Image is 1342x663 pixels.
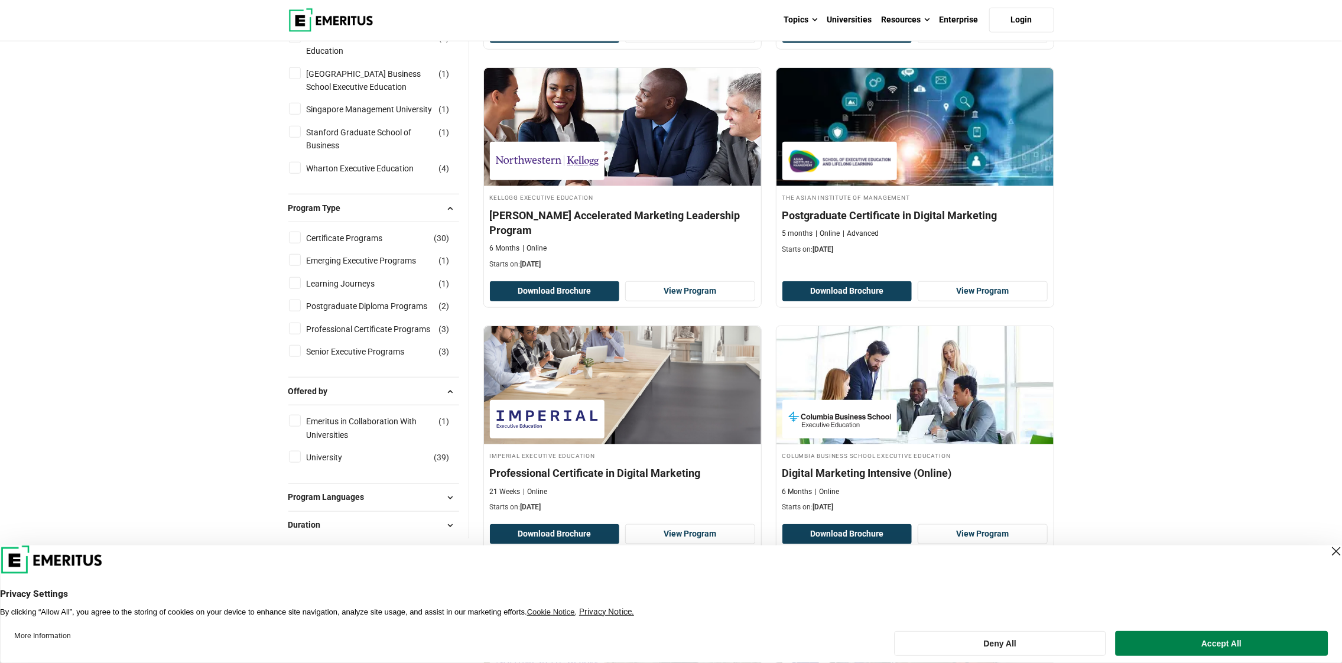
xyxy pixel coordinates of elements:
[490,208,755,238] h4: [PERSON_NAME] Accelerated Marketing Leadership Program
[307,300,451,313] a: Postgraduate Diploma Programs
[442,417,447,426] span: 1
[439,345,450,358] span: ( )
[288,382,459,400] button: Offered by
[521,503,541,511] span: [DATE]
[484,326,761,444] img: Professional Certificate in Digital Marketing | Online Digital Marketing Course
[307,277,399,290] a: Learning Journeys
[625,281,755,301] a: View Program
[782,208,1048,223] h4: Postgraduate Certificate in Digital Marketing
[490,192,755,202] h4: Kellogg Executive Education
[815,487,840,497] p: Online
[782,192,1048,202] h4: The Asian Institute of Management
[307,162,438,175] a: Wharton Executive Education
[782,245,1048,255] p: Starts on:
[816,229,840,239] p: Online
[442,33,447,43] span: 1
[437,233,447,243] span: 30
[442,256,447,265] span: 1
[307,126,457,152] a: Stanford Graduate School of Business
[307,67,457,94] a: [GEOGRAPHIC_DATA] Business School Executive Education
[439,277,450,290] span: ( )
[918,524,1048,544] a: View Program
[307,254,440,267] a: Emerging Executive Programs
[989,8,1054,32] a: Login
[442,301,447,311] span: 2
[307,232,407,245] a: Certificate Programs
[782,281,912,301] button: Download Brochure
[782,229,813,239] p: 5 months
[496,148,599,174] img: Kellogg Executive Education
[442,347,447,356] span: 3
[442,69,447,79] span: 1
[521,260,541,268] span: [DATE]
[439,254,450,267] span: ( )
[439,162,450,175] span: ( )
[782,524,912,544] button: Download Brochure
[523,243,547,253] p: Online
[776,68,1054,261] a: Digital Marketing Course by The Asian Institute of Management - September 30, 2025 The Asian Inst...
[442,164,447,173] span: 4
[442,128,447,137] span: 1
[776,326,1054,444] img: Digital Marketing Intensive (Online) | Online Digital Marketing Course
[442,279,447,288] span: 1
[625,524,755,544] a: View Program
[776,68,1054,186] img: Postgraduate Certificate in Digital Marketing | Online Digital Marketing Course
[490,524,620,544] button: Download Brochure
[484,326,761,519] a: Digital Marketing Course by Imperial Executive Education - September 25, 2025 Imperial Executive ...
[307,31,457,58] a: London Business School Executive Education
[307,323,454,336] a: Professional Certificate Programs
[288,199,459,217] button: Program Type
[813,245,834,253] span: [DATE]
[439,103,450,116] span: ( )
[439,126,450,139] span: ( )
[437,453,447,462] span: 39
[490,502,755,512] p: Starts on:
[307,415,457,441] a: Emeritus in Collaboration With Universities
[439,323,450,336] span: ( )
[307,451,366,464] a: University
[484,68,761,275] a: Sales and Marketing Course by Kellogg Executive Education - September 18, 2025 Kellogg Executive ...
[442,324,447,334] span: 3
[288,201,350,214] span: Program Type
[788,148,891,174] img: The Asian Institute of Management
[490,487,521,497] p: 21 Weeks
[288,516,459,534] button: Duration
[490,259,755,269] p: Starts on:
[496,406,599,433] img: Imperial Executive Education
[434,232,450,245] span: ( )
[782,502,1048,512] p: Starts on:
[782,450,1048,460] h4: Columbia Business School Executive Education
[524,487,548,497] p: Online
[439,415,450,428] span: ( )
[439,300,450,313] span: ( )
[288,490,374,503] span: Program Languages
[490,466,755,480] h4: Professional Certificate in Digital Marketing
[813,503,834,511] span: [DATE]
[434,451,450,464] span: ( )
[288,385,337,398] span: Offered by
[843,229,879,239] p: Advanced
[918,281,1048,301] a: View Program
[288,489,459,506] button: Program Languages
[442,105,447,114] span: 1
[782,466,1048,480] h4: Digital Marketing Intensive (Online)
[307,345,428,358] a: Senior Executive Programs
[782,487,813,497] p: 6 Months
[484,68,761,186] img: Kellogg Accelerated Marketing Leadership Program | Online Sales and Marketing Course
[490,281,620,301] button: Download Brochure
[490,450,755,460] h4: Imperial Executive Education
[307,103,456,116] a: Singapore Management University
[788,406,891,433] img: Columbia Business School Executive Education
[490,243,520,253] p: 6 Months
[288,518,330,531] span: Duration
[439,67,450,80] span: ( )
[776,326,1054,519] a: Digital Marketing Course by Columbia Business School Executive Education - September 18, 2025 Col...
